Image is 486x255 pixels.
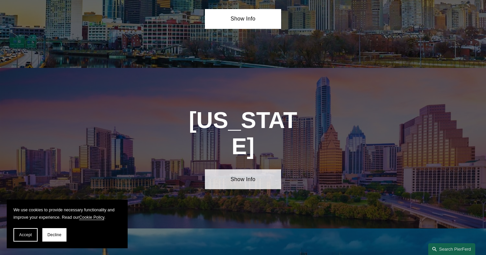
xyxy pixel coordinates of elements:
h1: [US_STATE] [186,107,300,160]
p: We use cookies to provide necessary functionality and improve your experience. Read our . [13,206,121,221]
span: Decline [47,232,61,237]
a: Search this site [428,243,475,255]
button: Accept [13,228,38,242]
a: Show Info [205,9,281,29]
button: Decline [42,228,67,242]
a: Cookie Policy [79,215,104,220]
span: Accept [19,232,32,237]
section: Cookie banner [7,200,128,248]
a: Show Info [205,169,281,189]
